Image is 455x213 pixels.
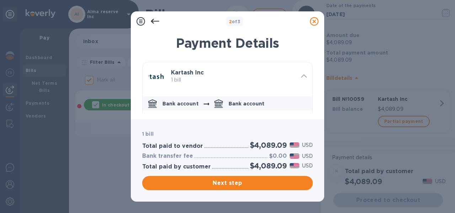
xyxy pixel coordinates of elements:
h3: $0.00 [269,153,287,160]
h2: $4,089.09 [250,141,287,150]
h3: Bank transfer fee [142,153,193,160]
span: 2 [229,19,232,24]
h3: Total paid by customer [142,163,211,170]
b: 1 bill [142,131,154,137]
h1: Payment Details [142,36,313,51]
div: default-method [143,94,312,176]
span: Next step [148,179,307,187]
p: USD [302,152,313,160]
h2: $4,089.09 [250,161,287,170]
p: USD [302,141,313,149]
p: USD [302,162,313,170]
h3: Total paid to vendor [142,143,203,150]
p: 1 bill [171,76,295,84]
button: Next step [142,176,313,190]
div: Kartash Inc 1 bill [143,62,312,91]
img: USD [290,154,299,159]
b: of 3 [229,19,241,24]
b: Kartash Inc [171,69,204,76]
img: USD [290,142,299,147]
p: Bank account [229,100,265,107]
p: Bank account [162,100,199,107]
img: USD [290,163,299,168]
